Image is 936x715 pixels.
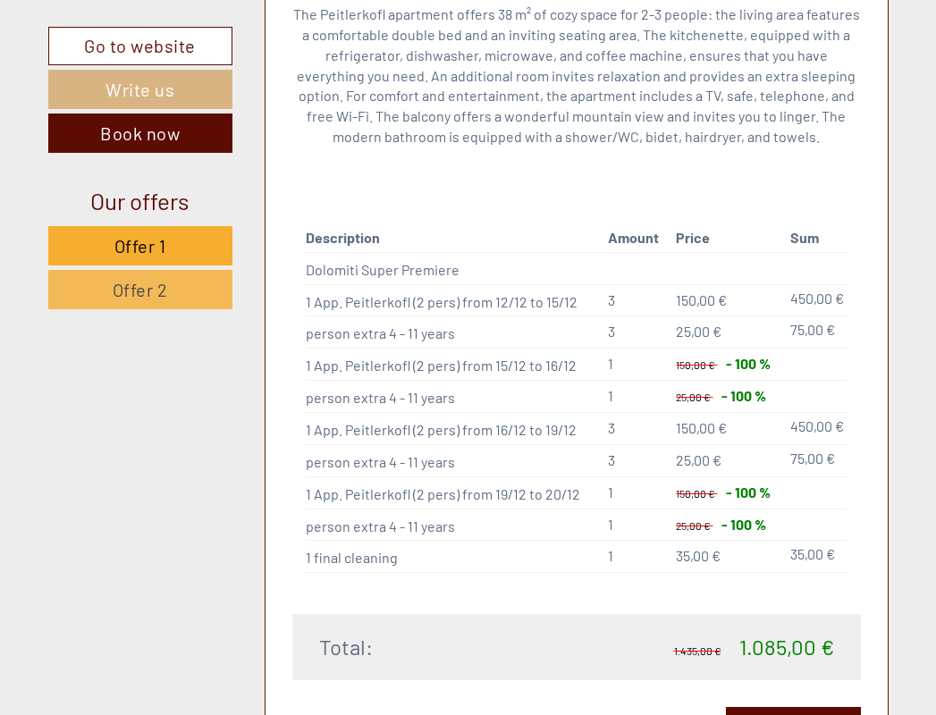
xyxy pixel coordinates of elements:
[601,476,669,509] td: 1
[48,114,232,153] a: Book now
[48,70,232,109] a: Write us
[306,412,601,444] td: 1 App. Peitlerkofl (2 pers) from 16/12 to 19/12
[726,355,771,372] span: - 100 %
[783,444,847,476] td: 75,00 €
[306,349,601,381] td: 1 App. Peitlerkofl (2 pers) from 15/12 to 16/12
[739,634,834,660] span: 1.085,00 €
[601,412,669,444] td: 3
[306,381,601,413] td: person extra 4 - 11 years
[306,541,601,573] td: 1 final cleaning
[601,284,669,316] td: 3
[306,444,601,476] td: person extra 4 - 11 years
[676,519,711,532] span: 25,00 €
[674,644,721,657] span: 1.435,00 €
[676,451,721,468] span: 25,00 €
[601,444,669,476] td: 3
[721,387,766,404] span: - 100 %
[306,224,601,252] th: Description
[676,323,721,340] span: 25,00 €
[783,284,847,316] td: 450,00 €
[48,184,232,217] div: Our offers
[601,381,669,413] td: 1
[306,476,601,509] td: 1 App. Peitlerkofl (2 pers) from 19/12 to 20/12
[306,632,577,662] div: Total:
[306,252,601,284] td: Dolomiti Super Premiere
[783,316,847,349] td: 75,00 €
[292,4,861,147] p: The Peitlerkofl apartment offers 38 m² of cozy space for 2-3 people: the living area features a c...
[676,291,727,308] span: 150,00 €
[306,284,601,316] td: 1 App. Peitlerkofl (2 pers) from 12/12 to 15/12
[27,52,215,66] div: Appartements & Wellness [PERSON_NAME]
[114,235,166,257] span: Offer 1
[306,509,601,541] td: person extra 4 - 11 years
[251,13,317,44] div: [DATE]
[601,316,669,349] td: 3
[601,541,669,573] td: 1
[13,48,224,103] div: Hello, how can we help you?
[783,412,847,444] td: 450,00 €
[783,224,847,252] th: Sum
[676,358,715,371] span: 150,00 €
[27,87,215,99] small: 07:28
[601,349,669,381] td: 1
[601,224,669,252] th: Amount
[113,279,168,300] span: Offer 2
[676,487,715,500] span: 150,00 €
[676,419,727,436] span: 150,00 €
[726,484,771,500] span: - 100 %
[783,541,847,573] td: 35,00 €
[676,547,721,564] span: 35,00 €
[306,316,601,349] td: person extra 4 - 11 years
[601,509,669,541] td: 1
[676,391,711,403] span: 25,00 €
[669,224,783,252] th: Price
[48,27,232,65] a: Go to website
[721,516,766,533] span: - 100 %
[471,463,569,502] button: Send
